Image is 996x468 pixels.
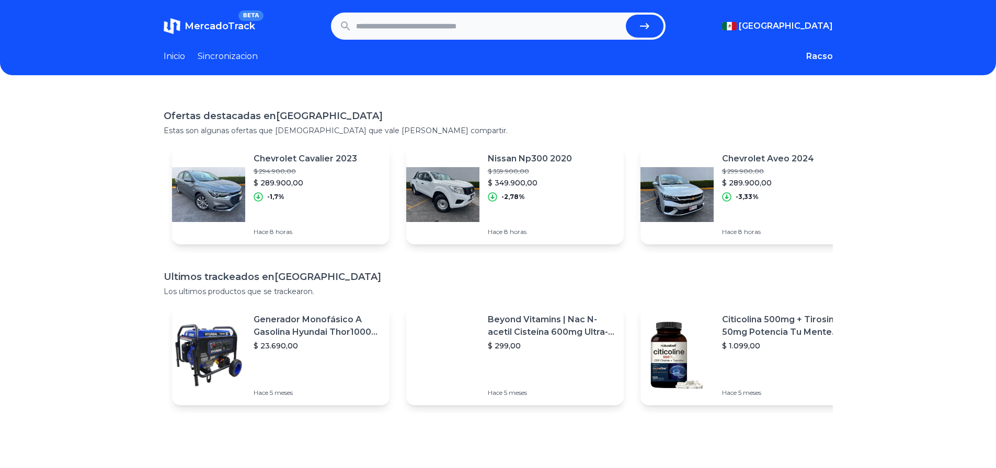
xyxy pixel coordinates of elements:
[238,10,263,21] span: BETA
[640,319,714,392] img: Featured image
[722,178,814,188] p: $ 289.900,00
[722,167,814,175] p: $ 299.900,00
[488,341,615,351] p: $ 299,00
[164,18,180,34] img: MercadoTrack
[722,22,737,30] img: Mexico
[406,158,479,231] img: Featured image
[254,313,381,338] p: Generador Monofásico A Gasolina Hyundai Thor10000 P 11.5 Kw
[488,153,572,165] p: Nissan Np300 2020
[640,305,858,405] a: Featured imageCiticolina 500mg + Tirosina 50mg Potencia Tu Mente (120caps) Sabor Sin Sabor$ 1.099...
[254,341,381,351] p: $ 23.690,00
[640,144,858,244] a: Featured imageChevrolet Aveo 2024$ 299.900,00$ 289.900,00-3,33%Hace 8 horas
[488,167,572,175] p: $ 359.900,00
[164,286,833,297] p: Los ultimos productos que se trackearon.
[722,20,833,32] button: [GEOGRAPHIC_DATA]
[254,153,357,165] p: Chevrolet Cavalier 2023
[172,319,245,392] img: Featured image
[185,20,255,32] span: MercadoTrack
[488,313,615,338] p: Beyond Vitamins | Nac N-acetil Cisteína 600mg Ultra-premium Con Inulina De Agave (prebiótico Natu...
[172,305,390,405] a: Featured imageGenerador Monofásico A Gasolina Hyundai Thor10000 P 11.5 Kw$ 23.690,00Hace 5 meses
[406,305,624,405] a: Featured imageBeyond Vitamins | Nac N-acetil Cisteína 600mg Ultra-premium Con Inulina De Agave (p...
[488,228,572,236] p: Hace 8 horas
[722,341,850,351] p: $ 1.099,00
[164,109,833,123] h1: Ofertas destacadas en [GEOGRAPHIC_DATA]
[254,228,357,236] p: Hace 8 horas
[198,50,258,63] a: Sincronizacion
[736,193,759,201] p: -3,33%
[172,144,390,244] a: Featured imageChevrolet Cavalier 2023$ 294.900,00$ 289.900,00-1,7%Hace 8 horas
[501,193,525,201] p: -2,78%
[254,178,357,188] p: $ 289.900,00
[722,153,814,165] p: Chevrolet Aveo 2024
[164,18,255,34] a: MercadoTrackBETA
[406,319,479,392] img: Featured image
[488,178,572,188] p: $ 349.900,00
[164,270,833,284] h1: Ultimos trackeados en [GEOGRAPHIC_DATA]
[488,389,615,397] p: Hace 5 meses
[722,228,814,236] p: Hace 8 horas
[739,20,833,32] span: [GEOGRAPHIC_DATA]
[164,50,185,63] a: Inicio
[722,389,850,397] p: Hace 5 meses
[164,125,833,136] p: Estas son algunas ofertas que [DEMOGRAPHIC_DATA] que vale [PERSON_NAME] compartir.
[172,158,245,231] img: Featured image
[806,50,833,63] button: Racso
[254,389,381,397] p: Hace 5 meses
[267,193,284,201] p: -1,7%
[722,313,850,338] p: Citicolina 500mg + Tirosina 50mg Potencia Tu Mente (120caps) Sabor Sin Sabor
[640,158,714,231] img: Featured image
[406,144,624,244] a: Featured imageNissan Np300 2020$ 359.900,00$ 349.900,00-2,78%Hace 8 horas
[254,167,357,175] p: $ 294.900,00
